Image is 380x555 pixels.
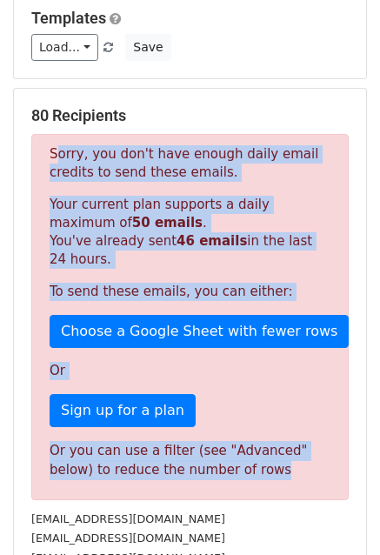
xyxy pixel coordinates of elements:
p: Sorry, you don't have enough daily email credits to send these emails. [50,145,330,182]
strong: 46 emails [177,233,247,249]
a: Choose a Google Sheet with fewer rows [50,315,349,348]
a: Templates [31,9,106,27]
button: Save [125,34,170,61]
div: Or you can use a filter (see "Advanced" below) to reduce the number of rows [50,441,330,480]
small: [EMAIL_ADDRESS][DOMAIN_NAME] [31,512,225,525]
p: To send these emails, you can either: [50,283,330,301]
small: [EMAIL_ADDRESS][DOMAIN_NAME] [31,532,225,545]
p: Your current plan supports a daily maximum of . You've already sent in the last 24 hours. [50,196,330,269]
a: Load... [31,34,98,61]
h5: 80 Recipients [31,106,349,125]
iframe: Chat Widget [293,471,380,555]
div: 聊天小工具 [293,471,380,555]
a: Sign up for a plan [50,394,196,427]
p: Or [50,362,330,380]
strong: 50 emails [132,215,203,231]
